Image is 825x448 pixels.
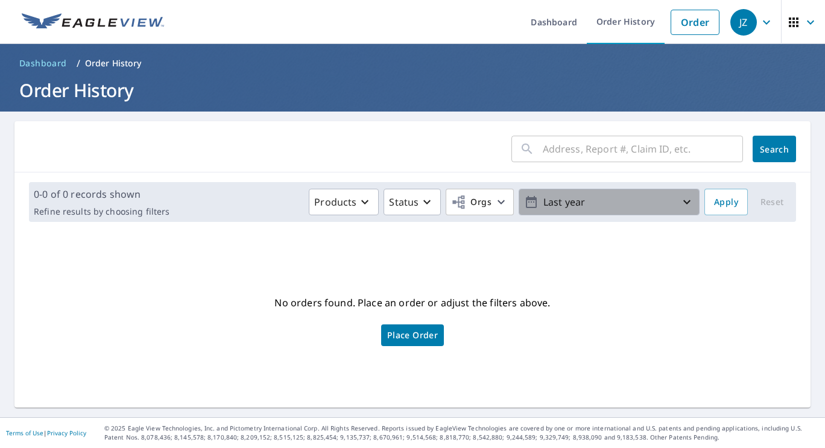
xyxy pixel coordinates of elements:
button: Products [309,189,379,215]
button: Last year [519,189,700,215]
p: | [6,429,86,437]
span: Orgs [451,195,492,210]
p: 0-0 of 0 records shown [34,187,169,201]
a: Privacy Policy [47,429,86,437]
button: Orgs [446,189,514,215]
p: Refine results by choosing filters [34,206,169,217]
h1: Order History [14,78,811,103]
span: Place Order [387,332,438,338]
p: © 2025 Eagle View Technologies, Inc. and Pictometry International Corp. All Rights Reserved. Repo... [104,424,819,442]
img: EV Logo [22,13,164,31]
p: Products [314,195,356,209]
p: Status [389,195,419,209]
div: JZ [730,9,757,36]
span: Search [762,144,786,155]
button: Status [384,189,441,215]
span: Apply [714,195,738,210]
a: Place Order [381,324,444,346]
p: No orders found. Place an order or adjust the filters above. [274,293,550,312]
span: Dashboard [19,57,67,69]
p: Last year [539,192,680,213]
li: / [77,56,80,71]
button: Search [753,136,796,162]
button: Apply [704,189,748,215]
a: Terms of Use [6,429,43,437]
input: Address, Report #, Claim ID, etc. [543,132,743,166]
p: Order History [85,57,142,69]
a: Dashboard [14,54,72,73]
nav: breadcrumb [14,54,811,73]
a: Order [671,10,719,35]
